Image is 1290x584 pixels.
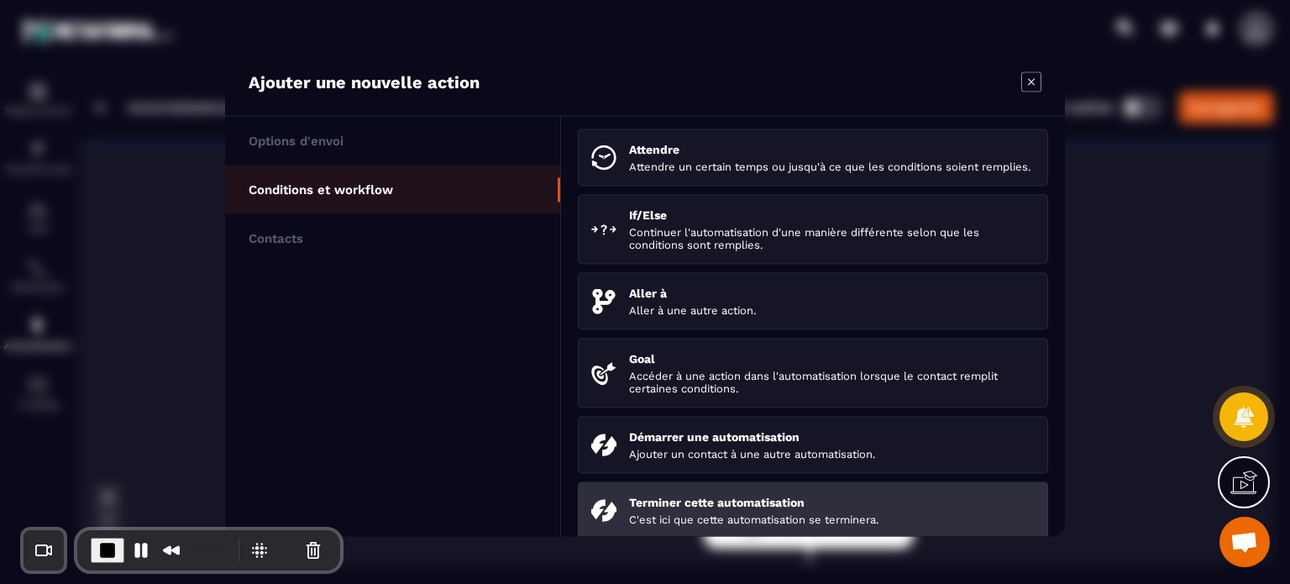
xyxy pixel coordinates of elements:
[249,182,393,197] p: Conditions et workflow
[1219,517,1270,567] a: Ouvrir le chat
[629,208,1035,221] p: If/Else
[591,145,616,170] img: wait.svg
[629,447,1035,460] p: Ajouter un contact à une autre automatisation.
[629,225,1035,250] p: Continuer l'automatisation d'une manière différente selon que les conditions sont remplies.
[629,429,1035,443] p: Démarrer une automatisation
[629,142,1035,155] p: Attendre
[591,432,616,457] img: startAutomation.svg
[629,351,1035,365] p: Goal
[591,288,616,313] img: goto.svg
[249,230,303,245] p: Contacts
[591,360,616,386] img: targeted.svg
[591,497,616,523] img: endAutomation.svg
[629,495,1035,508] p: Terminer cette automatisation
[591,217,616,242] img: ifElse.svg
[629,160,1035,172] p: Attendre un certain temps ou jusqu'à ce que les conditions soient remplies.
[249,133,343,148] p: Options d'envoi
[629,513,1035,525] p: C'est ici que cette automatisation se terminera.
[629,303,1035,316] p: Aller à une autre action.
[629,286,1035,299] p: Aller à
[249,71,480,92] p: Ajouter une nouvelle action
[629,369,1035,394] p: Accéder à une action dans l'automatisation lorsque le contact remplit certaines conditions.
